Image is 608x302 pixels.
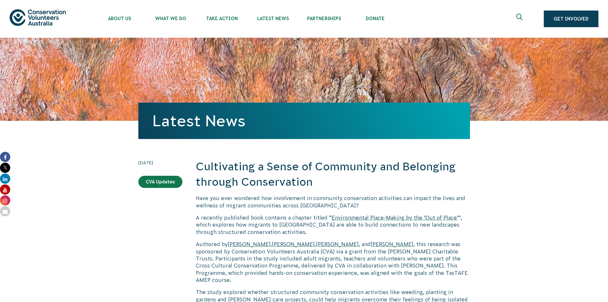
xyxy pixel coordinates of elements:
[228,241,271,247] a: [PERSON_NAME]
[316,241,359,247] a: [PERSON_NAME]
[152,112,245,129] a: Latest News
[196,16,247,21] span: Take Action
[196,215,332,221] span: A recently published book contains a chapter titled “
[544,11,598,27] a: Get Involved
[272,241,315,247] a: [PERSON_NAME]
[138,176,182,188] a: CVA Updates
[247,16,298,21] span: Latest News
[271,241,272,247] span: ,
[196,195,465,208] span: Have you ever wondered how involvement in community conservation activities can impact the lives ...
[332,215,458,221] a: Environmental Place-Making by the ‘Out of Place’
[359,241,371,247] span: , and
[298,16,350,21] span: Partnerships
[196,215,462,235] span: ”, which explores how migrants to [GEOGRAPHIC_DATA] are able to build connections to new landscap...
[350,16,401,21] span: Donate
[196,241,228,247] span: Authored by
[94,16,145,21] span: About Us
[10,9,66,26] img: logo.svg
[145,16,196,21] span: What We Do
[138,159,182,166] time: [DATE]
[371,241,413,247] a: [PERSON_NAME]
[516,14,524,24] span: Expand search box
[315,241,316,247] span: ,
[196,159,470,190] h2: Cultivating a Sense of Community and Belonging through Conservation
[512,11,528,27] button: Expand search box Close search box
